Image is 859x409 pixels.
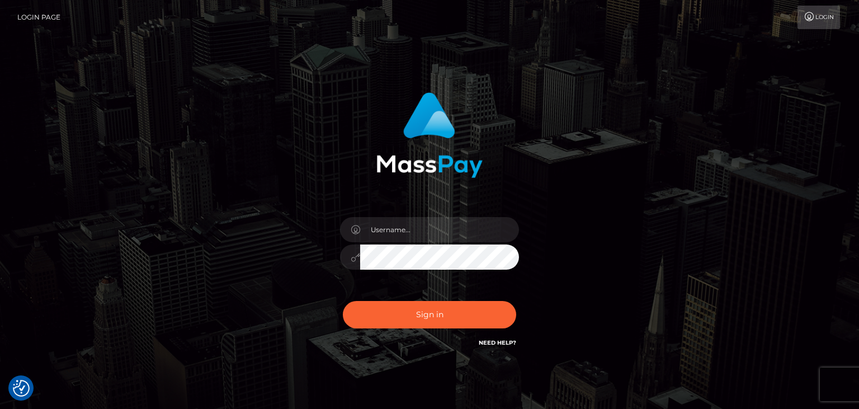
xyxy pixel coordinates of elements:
button: Sign in [343,301,516,328]
a: Login Page [17,6,60,29]
input: Username... [360,217,519,242]
a: Login [797,6,840,29]
button: Consent Preferences [13,380,30,397]
img: Revisit consent button [13,380,30,397]
a: Need Help? [479,339,516,346]
img: MassPay Login [376,92,483,178]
